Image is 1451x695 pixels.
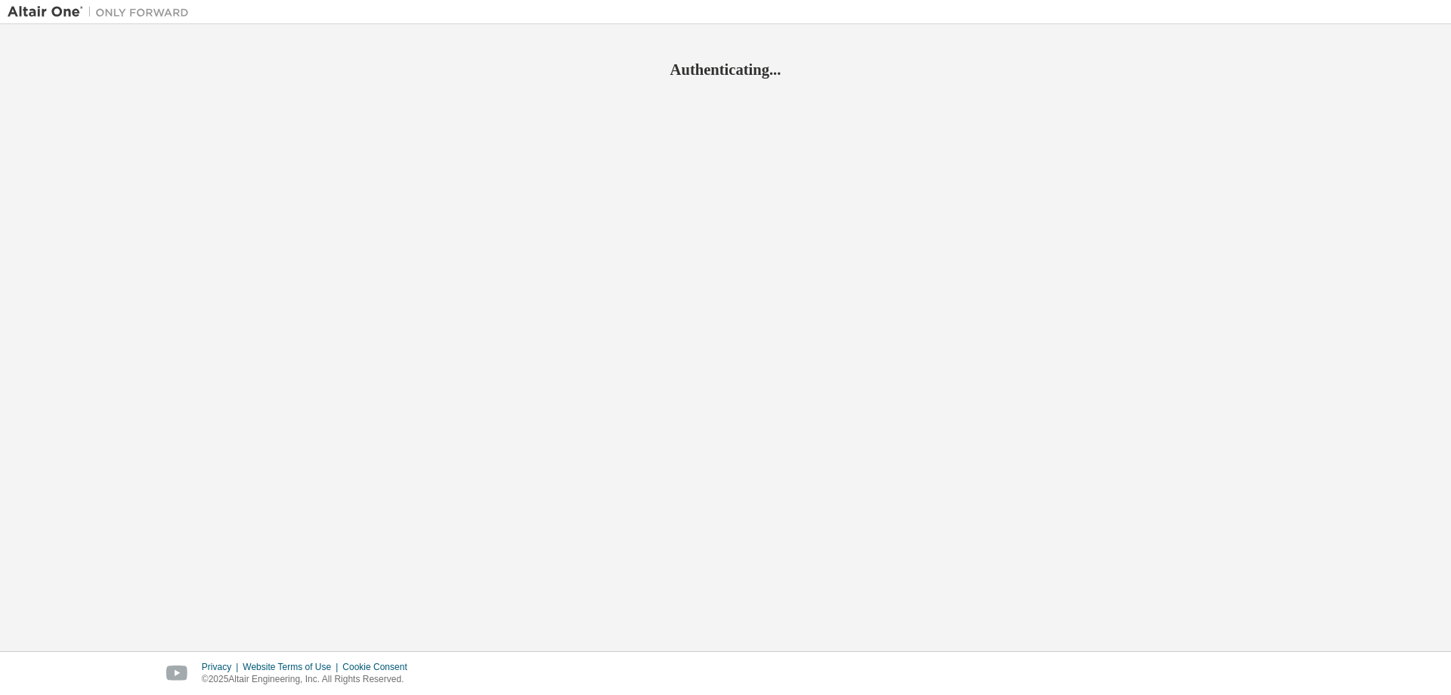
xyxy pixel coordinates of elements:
p: © 2025 Altair Engineering, Inc. All Rights Reserved. [202,673,416,686]
img: youtube.svg [166,666,188,681]
div: Website Terms of Use [243,661,342,673]
div: Cookie Consent [342,661,416,673]
div: Privacy [202,661,243,673]
h2: Authenticating... [8,60,1443,79]
img: Altair One [8,5,196,20]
